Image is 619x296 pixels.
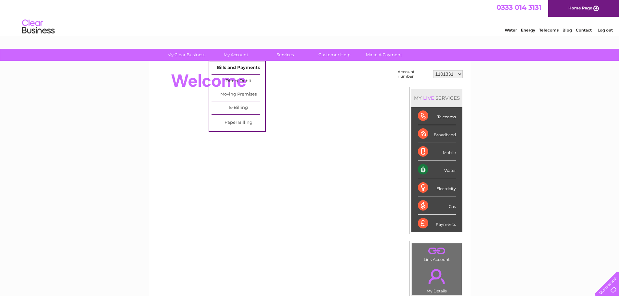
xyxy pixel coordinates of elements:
img: logo.png [22,17,55,37]
a: Direct Debit [212,75,265,88]
a: My Clear Business [160,49,213,61]
td: Link Account [412,243,462,264]
div: LIVE [422,95,435,101]
div: Broadband [418,125,456,143]
a: Energy [521,28,535,32]
div: Electricity [418,179,456,197]
a: Telecoms [539,28,559,32]
a: . [414,265,460,288]
a: Customer Help [308,49,361,61]
a: Bills and Payments [212,61,265,74]
a: . [414,245,460,256]
a: Log out [598,28,613,32]
a: My Account [209,49,263,61]
a: Blog [562,28,572,32]
div: Payments [418,215,456,232]
td: Account number [396,68,432,80]
a: E-Billing [212,101,265,114]
a: Paper Billing [212,116,265,129]
a: Services [258,49,312,61]
a: Water [505,28,517,32]
div: Gas [418,197,456,215]
a: Make A Payment [357,49,411,61]
a: Moving Premises [212,88,265,101]
div: Clear Business is a trading name of Verastar Limited (registered in [GEOGRAPHIC_DATA] No. 3667643... [156,4,463,32]
div: Telecoms [418,107,456,125]
div: Water [418,161,456,179]
div: Mobile [418,143,456,161]
a: 0333 014 3131 [496,3,541,11]
td: My Details [412,264,462,295]
div: MY SERVICES [411,89,462,107]
a: Contact [576,28,592,32]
